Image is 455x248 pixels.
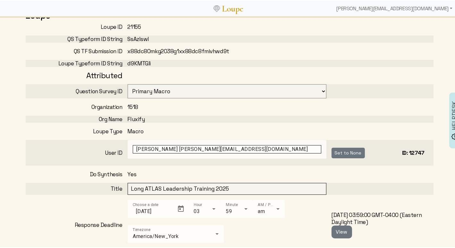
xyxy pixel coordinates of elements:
div: QS Typeform ID String [26,35,128,42]
div: 21155 [128,22,332,29]
div: Title [26,184,128,191]
b: ID: 12747 [402,148,425,155]
span: 59 [226,207,232,213]
div: Org Name [26,115,128,122]
input: Enter text to search [133,144,321,153]
div: Macro [128,127,332,134]
div: QS TF Submission ID [26,47,128,54]
div: SsAzlswI [128,35,332,42]
span: 03 [194,207,200,213]
div: d9KMTGIi [128,59,332,66]
img: Loupe Logo [214,4,220,11]
div: Organization [26,103,128,110]
div: Do Synthesis [26,170,128,177]
button: Set to None [332,147,365,157]
mat-label: Choose a date [133,202,159,206]
div: 1518 [128,103,332,110]
mat-label: Hour [194,202,202,206]
div: Response Deadline [26,220,128,227]
span: America/New_York [133,232,179,238]
div: Loupe Typeform ID String [26,59,128,66]
div: Fluxify [128,115,332,122]
mat-label: Timezone [133,227,151,231]
a: Loupe [220,2,246,14]
div: Loupe ID [26,22,128,29]
span: am [258,207,265,213]
div: Attributed [26,71,128,78]
h2: Loupe [26,9,434,20]
div: [DATE] 03:59:00 GMT-0400 (Eastern Daylight Time) [332,211,434,237]
div: Loupe Type [26,127,128,134]
mat-label: AM / PM [258,202,274,206]
mat-label: Minute [226,202,238,206]
button: View [332,225,352,237]
div: Yes [128,170,332,177]
button: Open calendar [173,200,189,216]
div: Question Survey ID [26,87,128,94]
div: x88dc80mkg2038g1xx88dc8fmivhwd9t [128,47,332,54]
div: User ID [26,148,128,155]
div: [PERSON_NAME][EMAIL_ADDRESS][DOMAIN_NAME] [334,1,455,14]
